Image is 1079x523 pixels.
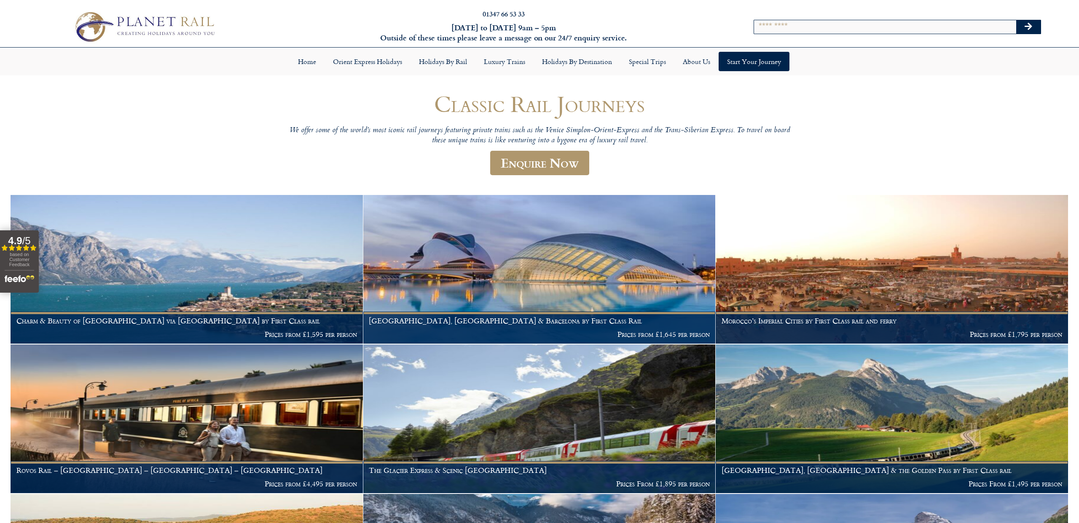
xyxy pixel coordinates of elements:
[722,480,1063,488] p: Prices From £1,495 per person
[483,9,525,19] a: 01347 66 53 33
[722,330,1063,339] p: Prices from £1,795 per person
[490,151,589,176] a: Enquire Now
[722,317,1063,325] h1: Morocco’s Imperial Cities by First Class rail and ferry
[369,330,710,339] p: Prices from £1,645 per person
[369,480,710,488] p: Prices From £1,895 per person
[11,344,363,494] a: Rovos Rail – [GEOGRAPHIC_DATA] – [GEOGRAPHIC_DATA] – [GEOGRAPHIC_DATA] Prices from £4,495 per person
[722,466,1063,475] h1: [GEOGRAPHIC_DATA], [GEOGRAPHIC_DATA] & the Golden Pass by First Class rail
[287,126,792,146] p: We offer some of the world’s most iconic rail journeys featuring private trains such as the Venic...
[716,344,1068,494] a: [GEOGRAPHIC_DATA], [GEOGRAPHIC_DATA] & the Golden Pass by First Class rail Prices From £1,495 per...
[11,195,363,344] a: Charm & Beauty of [GEOGRAPHIC_DATA] via [GEOGRAPHIC_DATA] by First Class rail Prices from £1,595 ...
[674,52,719,71] a: About Us
[369,466,710,475] h1: The Glacier Express & Scenic [GEOGRAPHIC_DATA]
[716,195,1068,344] a: Morocco’s Imperial Cities by First Class rail and ferry Prices from £1,795 per person
[363,344,716,494] a: The Glacier Express & Scenic [GEOGRAPHIC_DATA] Prices From £1,895 per person
[363,195,716,344] a: [GEOGRAPHIC_DATA], [GEOGRAPHIC_DATA] & Barcelona by First Class Rail Prices from £1,645 per person
[290,23,717,43] h6: [DATE] to [DATE] 9am – 5pm Outside of these times please leave a message on our 24/7 enquiry serv...
[534,52,620,71] a: Holidays by Destination
[11,344,363,493] img: Pride Of Africa Train Holiday
[69,8,218,45] img: Planet Rail Train Holidays Logo
[16,330,357,339] p: Prices from £1,595 per person
[16,317,357,325] h1: Charm & Beauty of [GEOGRAPHIC_DATA] via [GEOGRAPHIC_DATA] by First Class rail
[325,52,411,71] a: Orient Express Holidays
[475,52,534,71] a: Luxury Trains
[1016,20,1041,34] button: Search
[16,466,357,475] h1: Rovos Rail – [GEOGRAPHIC_DATA] – [GEOGRAPHIC_DATA] – [GEOGRAPHIC_DATA]
[719,52,789,71] a: Start your Journey
[620,52,674,71] a: Special Trips
[4,52,1075,71] nav: Menu
[290,52,325,71] a: Home
[287,91,792,116] h1: Classic Rail Journeys
[16,480,357,488] p: Prices from £4,495 per person
[411,52,475,71] a: Holidays by Rail
[369,317,710,325] h1: [GEOGRAPHIC_DATA], [GEOGRAPHIC_DATA] & Barcelona by First Class Rail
